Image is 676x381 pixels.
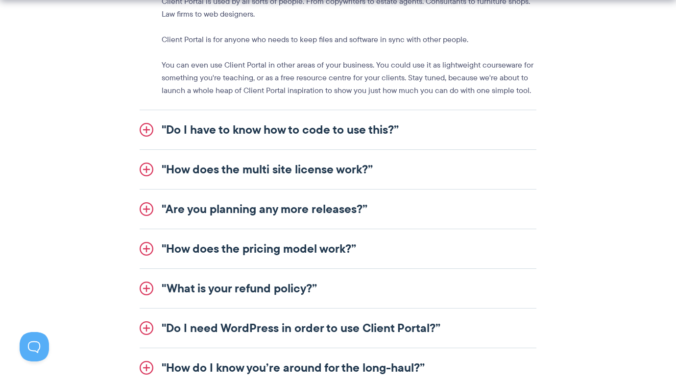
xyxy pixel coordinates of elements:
[140,229,536,268] a: "How does the pricing model work?”
[140,190,536,229] a: "Are you planning any more releases?”
[162,59,536,97] p: You can even use Client Portal in other areas of your business. You could use it as lightweight c...
[20,332,49,361] iframe: Toggle Customer Support
[140,150,536,189] a: "How does the multi site license work?”
[140,309,536,348] a: "Do I need WordPress in order to use Client Portal?”
[140,110,536,149] a: "Do I have to know how to code to use this?”
[162,33,536,46] p: Client Portal is for anyone who needs to keep files and software in sync with other people.
[140,269,536,308] a: "What is your refund policy?”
